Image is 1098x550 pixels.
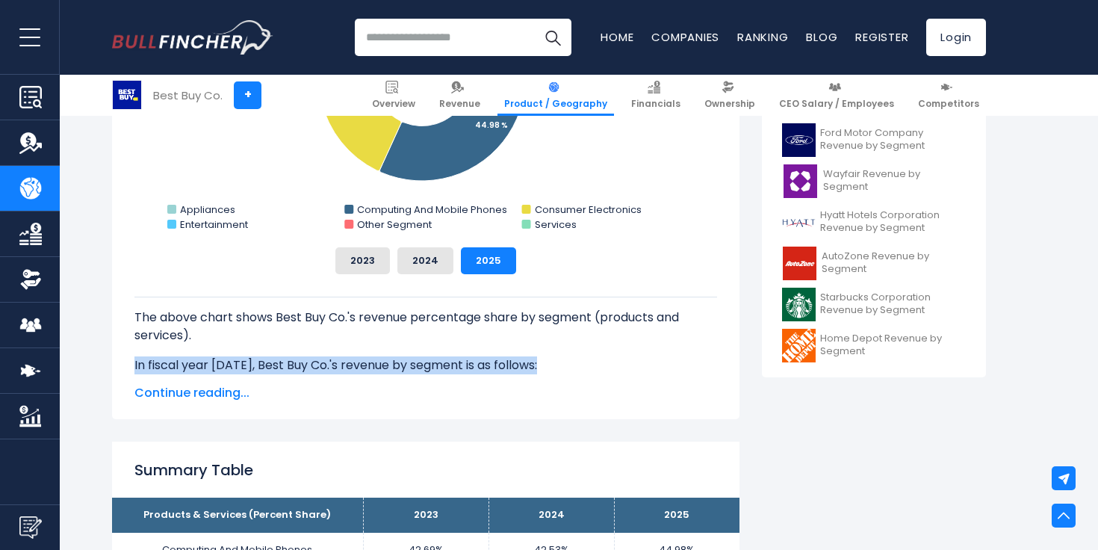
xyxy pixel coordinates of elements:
text: Consumer Electronics [535,203,642,217]
th: 2024 [488,498,614,533]
a: Login [926,19,986,56]
span: Hyatt Hotels Corporation Revenue by Segment [820,209,966,235]
a: AutoZone Revenue by Segment [773,243,975,284]
h2: Summary Table [134,459,717,481]
tspan: 44.98 % [475,120,508,131]
a: Ranking [737,29,788,45]
th: 2025 [614,498,739,533]
a: + [234,81,261,109]
img: F logo [782,123,816,157]
span: Continue reading... [134,384,717,402]
span: Ownership [704,98,755,110]
button: 2025 [461,247,516,274]
span: Ford Motor Company Revenue by Segment [820,127,966,152]
text: Entertainment [180,217,248,232]
span: Starbucks Corporation Revenue by Segment [820,291,966,317]
a: Blog [806,29,837,45]
p: The above chart shows Best Buy Co.'s revenue percentage share by segment (products and services). [134,309,717,344]
span: CEO Salary / Employees [779,98,894,110]
img: H logo [782,206,816,239]
a: Home [601,29,633,45]
a: Home Depot Revenue by Segment [773,325,975,366]
a: Register [855,29,908,45]
img: W logo [782,164,819,198]
span: Home Depot Revenue by Segment [820,333,966,358]
div: Best Buy Co. [153,87,223,104]
a: Competitors [911,75,986,116]
a: Revenue [432,75,487,116]
th: Products & Services (Percent Share) [112,498,363,533]
span: Competitors [918,98,979,110]
a: Product / Geography [497,75,614,116]
span: Financials [631,98,680,110]
button: Search [534,19,571,56]
a: Wayfair Revenue by Segment [773,161,975,202]
a: CEO Salary / Employees [772,75,901,116]
text: Other Segment [357,217,432,232]
a: Companies [651,29,719,45]
text: Appliances [180,203,235,217]
a: Go to homepage [112,20,273,55]
a: Starbucks Corporation Revenue by Segment [773,284,975,325]
text: Computing And Mobile Phones [357,203,507,217]
text: Services [535,217,577,232]
span: AutoZone Revenue by Segment [822,250,966,276]
a: Ownership [698,75,762,116]
img: SBUX logo [782,288,816,321]
img: HD logo [782,329,816,362]
span: Revenue [439,98,480,110]
img: Ownership [19,268,42,291]
p: In fiscal year [DATE], Best Buy Co.'s revenue by segment is as follows: [134,356,717,374]
a: Ford Motor Company Revenue by Segment [773,120,975,161]
img: BBY logo [113,81,141,109]
th: 2023 [363,498,488,533]
img: AZO logo [782,247,817,280]
span: Product / Geography [504,98,607,110]
button: 2023 [335,247,390,274]
span: Wayfair Revenue by Segment [823,168,966,194]
img: Bullfincher logo [112,20,273,55]
button: 2024 [397,247,453,274]
a: Overview [365,75,422,116]
span: Overview [372,98,415,110]
a: Financials [624,75,687,116]
a: Hyatt Hotels Corporation Revenue by Segment [773,202,975,243]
